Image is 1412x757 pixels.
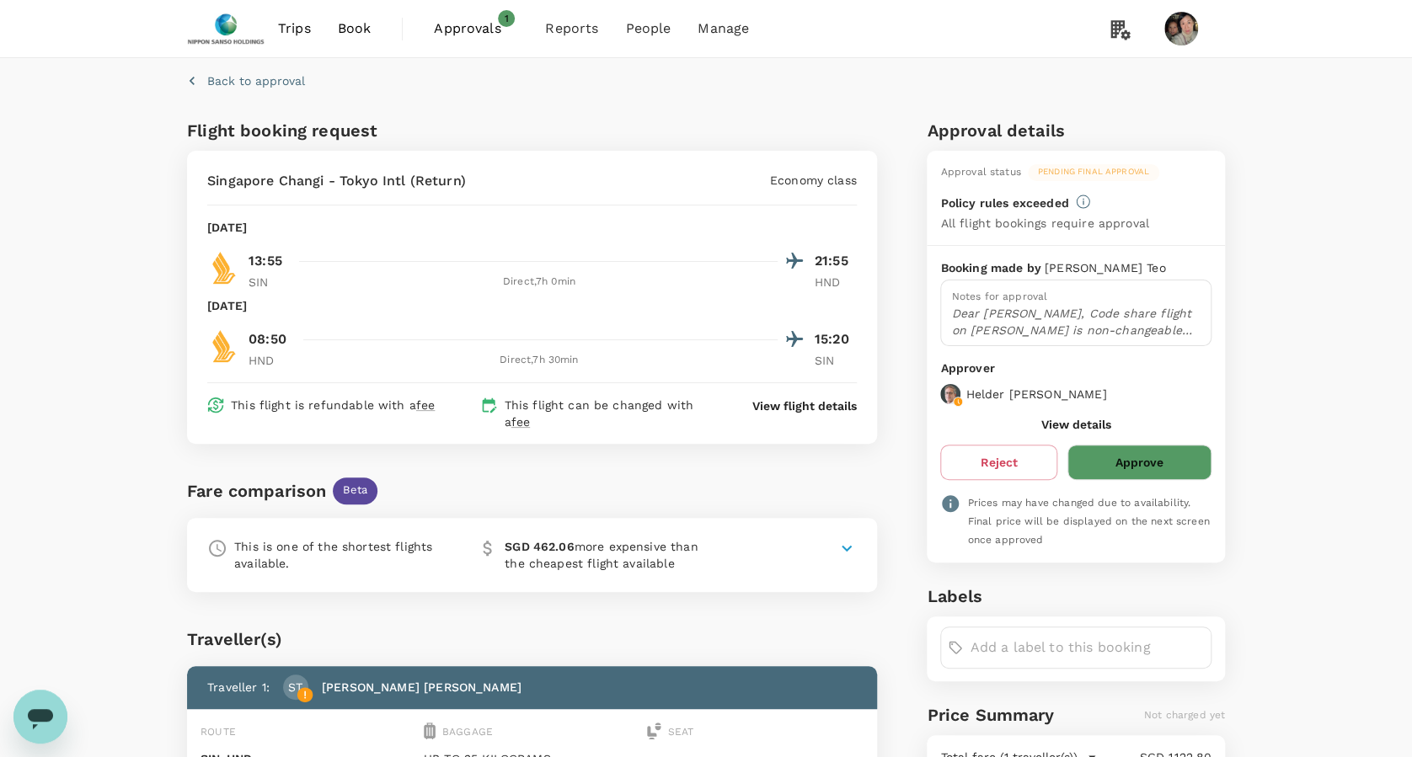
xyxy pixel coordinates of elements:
[545,19,598,39] span: Reports
[940,384,960,404] img: avatar-67845fc166983.png
[207,679,270,696] p: Traveller 1 :
[927,701,1054,728] h6: Price Summary
[333,482,377,498] span: Beta
[940,195,1068,211] p: Policy rules exceeded
[668,726,694,738] span: Seat
[288,679,302,696] p: ST
[278,19,311,39] span: Trips
[207,219,247,236] p: [DATE]
[940,215,1148,232] p: All flight bookings require approval
[511,415,530,429] span: fee
[970,634,1204,661] input: Add a label to this booking
[815,251,857,271] p: 21:55
[187,477,326,504] div: Fare comparison
[504,397,719,430] p: This flight can be changed with a
[434,19,518,39] span: Approvals
[322,679,521,696] p: [PERSON_NAME] [PERSON_NAME]
[187,72,305,89] button: Back to approval
[207,251,241,285] img: SQ
[965,386,1106,402] p: Helder [PERSON_NAME]
[249,274,291,291] p: SIN
[752,397,857,414] button: View flight details
[1144,709,1225,721] span: Not charged yet
[1028,166,1159,178] span: Pending final approval
[249,352,291,369] p: HND
[207,329,241,363] img: SQ
[416,398,435,412] span: fee
[301,274,778,291] div: Direct , 7h 0min
[647,722,661,739] img: seat-icon
[951,291,1047,302] span: Notes for approval
[201,726,236,738] span: Route
[338,19,372,39] span: Book
[249,329,286,349] p: 08:50
[815,274,857,291] p: HND
[1045,259,1166,276] p: [PERSON_NAME] Teo
[625,19,671,39] span: People
[940,259,1044,276] p: Booking made by
[187,626,877,653] div: Traveller(s)
[505,538,721,572] p: more expensive than the cheapest flight available
[207,72,305,89] p: Back to approval
[1164,12,1198,45] img: Waimin Zwetsloot Tin
[940,164,1020,181] div: Approval status
[967,497,1209,546] span: Prices may have changed due to availability. Final price will be displayed on the next screen onc...
[770,172,857,189] p: Economy class
[940,360,1211,377] p: Approver
[424,722,436,739] img: baggage-icon
[951,305,1201,339] p: Dear [PERSON_NAME], Code share flight on [PERSON_NAME] is non-changeable and non-cancellable. Thi...
[442,726,493,738] span: Baggage
[927,583,1225,610] h6: Labels
[207,171,466,191] p: Singapore Changi - Tokyo Intl (Return)
[815,352,857,369] p: SIN
[815,329,857,349] p: 15:20
[187,117,528,144] h6: Flight booking request
[231,397,435,413] p: This flight is refundable with a
[187,10,265,47] img: Nippon Sanso Holdings Singapore Pte Ltd
[207,297,247,314] p: [DATE]
[234,538,451,572] p: This is one of the shortest flights available.
[13,690,67,744] iframe: Button to launch messaging window
[698,19,749,39] span: Manage
[301,352,778,369] div: Direct , 7h 30min
[1041,418,1111,431] button: View details
[1067,445,1211,480] button: Approve
[940,445,1056,480] button: Reject
[505,540,575,553] b: SGD 462.06
[498,10,515,27] span: 1
[249,251,282,271] p: 13:55
[927,117,1225,144] h6: Approval details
